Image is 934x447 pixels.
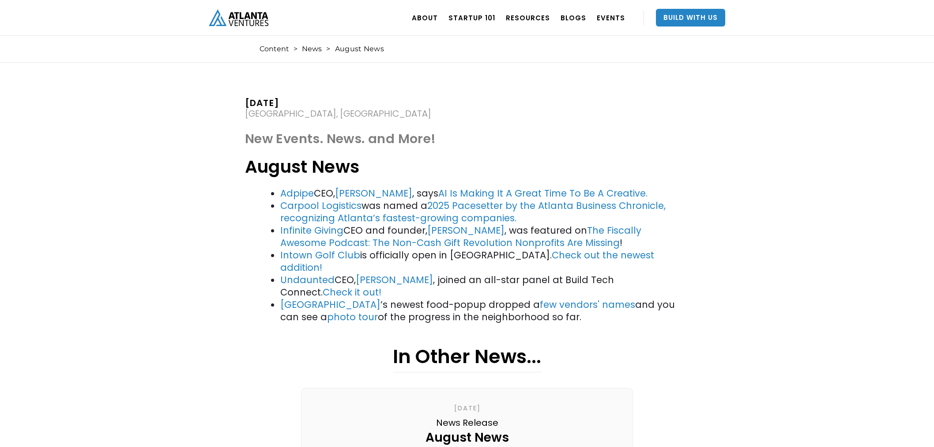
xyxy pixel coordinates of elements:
a: [GEOGRAPHIC_DATA] [280,298,380,311]
a: photo tour [327,311,378,323]
a: [PERSON_NAME] [335,187,412,200]
a: Build With Us [656,9,725,27]
a: RESOURCES [506,5,550,30]
a: [PERSON_NAME] [427,224,505,237]
div: [DATE] [454,404,481,413]
a: Intown Golf Club [280,249,360,261]
a: Startup 101 [448,5,495,30]
li: was named a [280,200,686,224]
a: 2025 Pacesetter by the Atlanta Business Chronicle, recognizing Atlanta’s fastest-growing companies. [280,199,666,224]
a: Check out the newest addition! [280,249,654,274]
a: AI Is Making It A Great Time To Be A Creative. [438,187,648,200]
a: Undaunted [280,273,335,286]
div: August News [335,45,384,53]
div: > [294,45,298,53]
div: [DATE] [245,98,431,107]
li: CEO and founder, , was featured on ! [280,224,686,249]
li: ’s newest food-popup dropped a and you can see a of the progress in the neighborhood so far. [280,299,686,323]
a: [PERSON_NAME] [356,273,433,286]
a: BLOGS [561,5,586,30]
a: Check it out! [323,286,381,299]
div: [GEOGRAPHIC_DATA], [GEOGRAPHIC_DATA] [245,109,431,118]
a: few vendors' names [540,298,635,311]
div: August News [426,430,509,445]
a: Content [260,45,289,53]
a: Adpipe [280,187,314,200]
a: Infinite Giving [280,224,343,237]
h1: In Other News... [393,345,541,372]
a: News [302,45,322,53]
li: CEO, , joined an all-star panel at Build Tech Connect. [280,274,686,299]
div: > [326,45,330,53]
a: Carpool Logistics [280,199,362,212]
a: ABOUT [412,5,438,30]
a: EVENTS [597,5,625,30]
li: CEO, , says [280,187,686,200]
h1: New Events. News. and More! [245,131,689,151]
h1: August News [245,155,689,178]
a: The Fiscally Awesome Podcast: The Non-Cash Gift Revolution Nonprofits Are Missing [280,224,641,249]
div: News Release [436,417,498,429]
li: is officially open in [GEOGRAPHIC_DATA]. [280,249,686,274]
